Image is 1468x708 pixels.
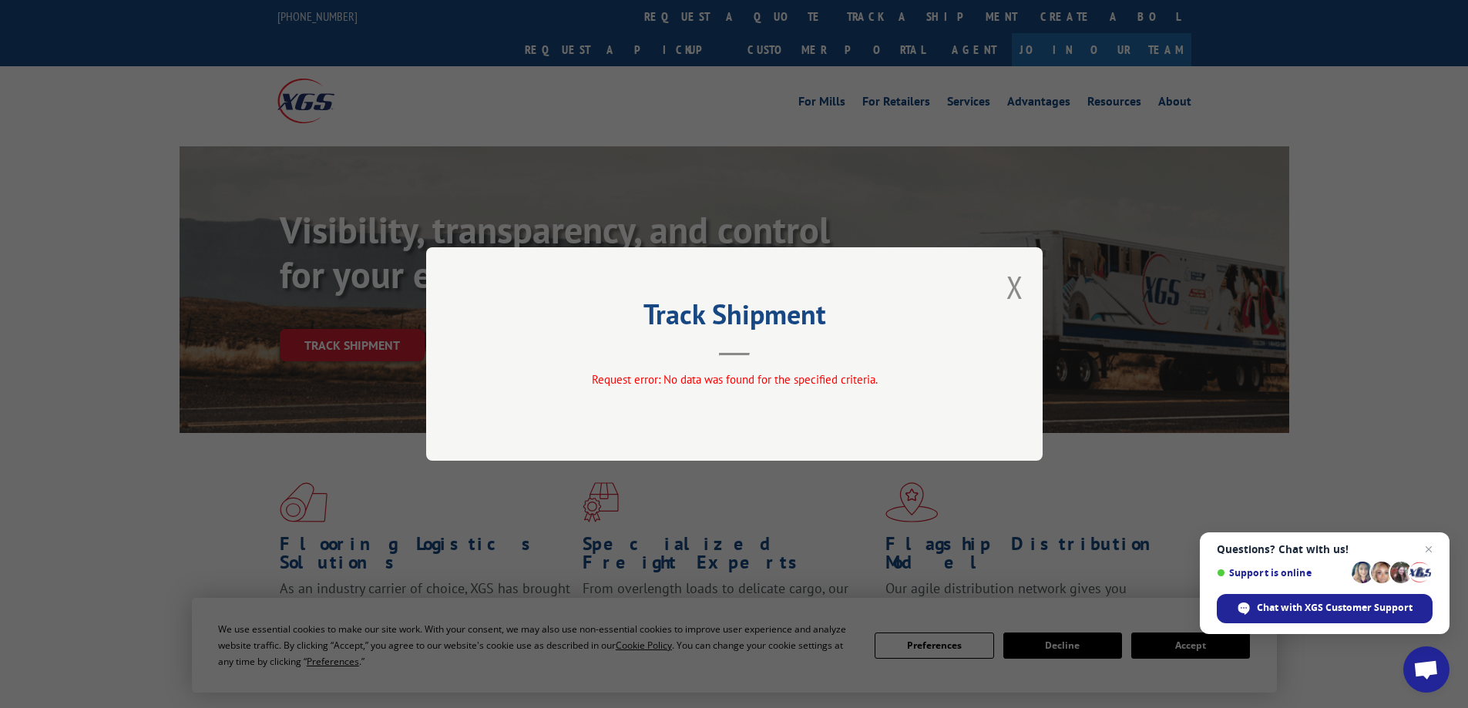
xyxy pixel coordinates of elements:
div: Open chat [1403,646,1450,693]
h2: Track Shipment [503,304,966,333]
button: Close modal [1006,267,1023,307]
span: Close chat [1419,540,1438,559]
span: Chat with XGS Customer Support [1257,601,1413,615]
span: Support is online [1217,567,1346,579]
span: Questions? Chat with us! [1217,543,1433,555]
span: Request error: No data was found for the specified criteria. [591,372,877,387]
div: Chat with XGS Customer Support [1217,594,1433,623]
